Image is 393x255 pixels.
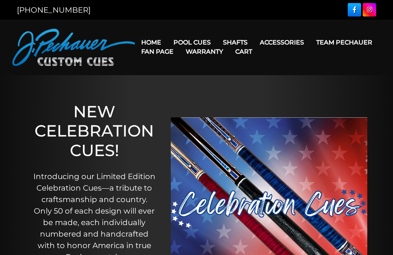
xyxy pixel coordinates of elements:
[180,42,229,61] a: Warranty
[33,102,155,160] h1: NEW CELEBRATION CUES!
[17,5,91,15] a: [PHONE_NUMBER]
[135,33,167,52] a: Home
[310,33,378,52] a: Team Pechauer
[217,33,254,52] a: Shafts
[167,33,217,52] a: Pool Cues
[254,33,310,52] a: Accessories
[229,42,258,61] a: Cart
[135,42,180,61] a: Fan Page
[12,29,135,66] img: Pechauer Custom Cues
